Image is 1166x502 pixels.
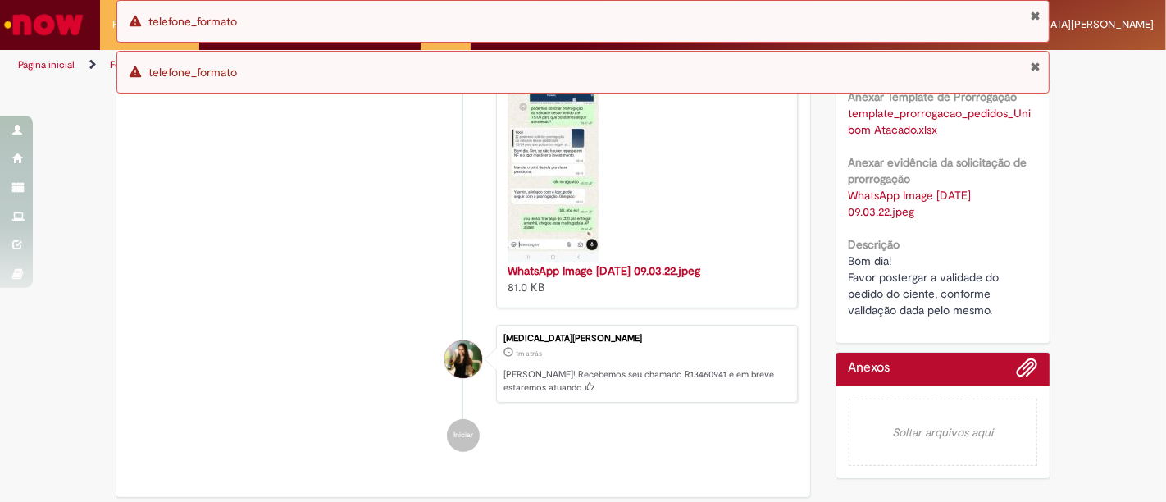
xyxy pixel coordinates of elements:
[1030,9,1041,22] button: Fechar Notificação
[18,58,75,71] a: Página inicial
[1030,60,1041,73] button: Fechar Notificação
[849,188,975,219] a: Download de WhatsApp Image 2025-08-29 at 09.03.22.jpeg
[2,8,86,41] img: ServiceNow
[148,65,237,80] span: telefone_formato
[110,58,231,71] a: Formulário de Atendimento
[849,361,890,376] h2: Anexos
[849,237,900,252] b: Descrição
[148,14,237,29] span: telefone_formato
[508,263,700,278] a: WhatsApp Image [DATE] 09.03.22.jpeg
[849,253,1003,317] span: Bom dia! Favor postergar a validade do pedido do ciente, conforme validação dada pelo mesmo.
[503,368,789,394] p: [PERSON_NAME]! Recebemos seu chamado R13460941 e em breve estaremos atuando.
[129,325,798,404] li: Yasmin Rodrigues Araujo Da Silva
[12,50,765,80] ul: Trilhas de página
[508,262,781,295] div: 81.0 KB
[849,89,1018,104] b: Anexar Template de Prorrogação
[849,399,1038,466] em: Soltar arquivos aqui
[516,349,542,358] span: 1m atrás
[444,340,482,378] div: Yasmin Rodrigues Araujo Da Silva
[849,155,1027,186] b: Anexar evidência da solicitação de prorrogação
[1016,357,1037,386] button: Adicionar anexos
[988,17,1154,31] span: [MEDICAL_DATA][PERSON_NAME]
[503,334,789,344] div: [MEDICAL_DATA][PERSON_NAME]
[849,106,1032,137] a: Download de template_prorrogacao_pedidos_Unibom Atacado.xlsx
[112,16,170,33] span: Requisições
[516,349,542,358] time: 29/08/2025 09:06:37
